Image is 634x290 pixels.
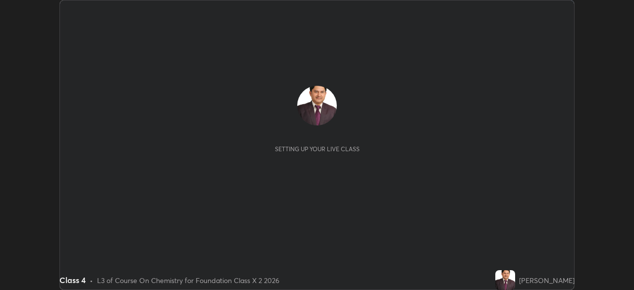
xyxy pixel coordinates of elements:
[59,274,86,286] div: Class 4
[495,270,515,290] img: 682439f971974016be8beade0d312caf.jpg
[90,275,93,286] div: •
[297,86,337,125] img: 682439f971974016be8beade0d312caf.jpg
[519,275,575,286] div: [PERSON_NAME]
[275,145,360,153] div: Setting up your live class
[97,275,279,286] div: L3 of Course On Chemistry for Foundation Class X 2 2026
